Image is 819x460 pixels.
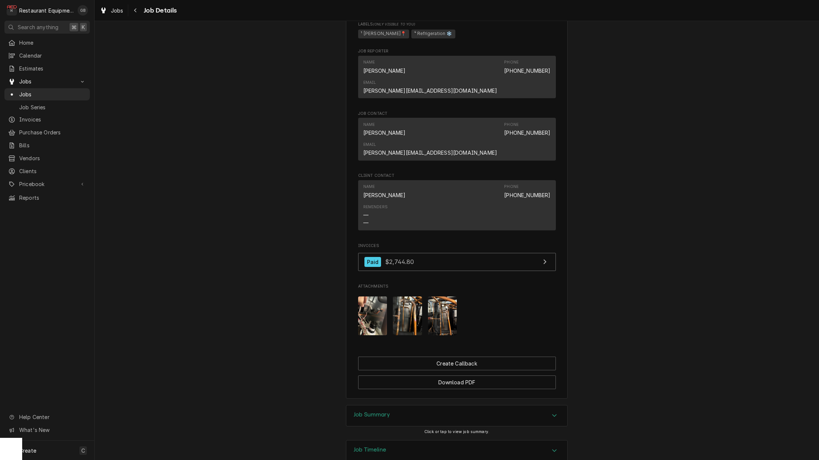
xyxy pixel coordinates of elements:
div: [PERSON_NAME] [363,191,406,199]
a: Bills [4,139,90,151]
span: Jobs [19,90,86,98]
span: Home [19,39,86,47]
div: Button Group Row [358,370,556,389]
div: Button Group Row [358,357,556,370]
span: Help Center [19,413,85,421]
div: — [363,219,368,227]
span: (Only Visible to You) [373,22,415,26]
button: Search anything⌘K [4,21,90,34]
a: Vendors [4,152,90,164]
span: Attachments [358,291,556,341]
h3: Job Timeline [354,446,386,453]
div: GB [78,5,88,16]
span: Bills [19,141,86,149]
div: Name [363,184,375,190]
h3: Job Summary [354,411,390,418]
a: Estimates [4,62,90,75]
button: Navigate back [130,4,142,16]
div: Invoices [358,243,556,275]
span: Calendar [19,52,86,59]
div: Phone [504,59,519,65]
span: Jobs [111,7,123,14]
div: Phone [504,59,550,74]
div: Email [363,80,376,86]
span: Create [19,447,36,454]
span: ¹ [PERSON_NAME]📍 [358,30,409,38]
a: Jobs [97,4,126,17]
span: Vendors [19,154,86,162]
div: Client Contact [358,173,556,234]
span: Jobs [19,78,75,85]
img: F8nB8mSkQ3uu28VdCqyI [358,296,387,335]
div: Accordion Header [346,405,567,426]
div: Contact [358,180,556,231]
div: Job Reporter [358,48,556,102]
div: Paid [364,257,381,267]
div: Restaurant Equipment Diagnostics [19,7,74,14]
a: Go to Jobs [4,75,90,87]
div: Reminders [363,204,388,227]
span: Job Contact [358,111,556,117]
span: Client Contact [358,173,556,179]
div: Name [363,184,406,199]
span: Labels [358,21,556,27]
div: Phone [504,184,519,190]
span: [object Object] [358,28,556,40]
div: — [363,211,368,219]
div: Contact [358,56,556,99]
span: Reports [19,194,86,202]
div: Job Contact [358,111,556,164]
span: What's New [19,426,85,434]
a: Purchase Orders [4,126,90,138]
span: Invoices [358,243,556,249]
div: Restaurant Equipment Diagnostics's Avatar [7,5,17,16]
a: Home [4,37,90,49]
a: [PERSON_NAME][EMAIL_ADDRESS][DOMAIN_NAME] [363,87,497,94]
div: [object Object] [358,21,556,40]
a: Go to What's New [4,424,90,436]
button: Download PDF [358,375,556,389]
span: Clients [19,167,86,175]
span: ⌘ [71,23,77,31]
span: Click or tap to view job summary. [424,429,489,434]
span: Job Details [142,6,177,16]
img: Teh1buhbR0iNR9kfeSGg [393,296,422,335]
div: Name [363,59,375,65]
a: Invoices [4,113,90,126]
a: [PHONE_NUMBER] [504,192,550,198]
span: Job Series [19,103,86,111]
div: Job Contact List [358,118,556,164]
span: Purchase Orders [19,128,86,136]
a: Clients [4,165,90,177]
div: Contact [358,118,556,161]
span: C [81,447,85,454]
span: Pricebook [19,180,75,188]
div: Name [363,122,406,137]
div: Button Group [358,357,556,389]
a: Go to Pricebook [4,178,90,190]
span: Job Reporter [358,48,556,54]
div: Phone [504,122,550,137]
a: Jobs [4,88,90,100]
div: Gary Beaver's Avatar [78,5,88,16]
a: [PHONE_NUMBER] [504,68,550,74]
div: Client Contact List [358,180,556,234]
div: Email [363,142,376,148]
span: $2,744.80 [385,258,414,265]
div: Phone [504,122,519,128]
span: Search anything [18,23,58,31]
div: Email [363,80,497,95]
a: Calendar [4,49,90,62]
img: MIkV1ghdQk21S0hAYPNH [428,296,457,335]
div: [PERSON_NAME] [363,67,406,75]
div: Name [363,122,375,128]
button: Create Callback [358,357,556,370]
div: [PERSON_NAME] [363,129,406,137]
div: Name [363,59,406,74]
div: Job Reporter List [358,56,556,102]
div: Phone [504,184,550,199]
a: [PERSON_NAME][EMAIL_ADDRESS][DOMAIN_NAME] [363,150,497,156]
div: Attachments [358,284,556,341]
a: Reports [4,192,90,204]
div: Job Summary [346,405,568,426]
